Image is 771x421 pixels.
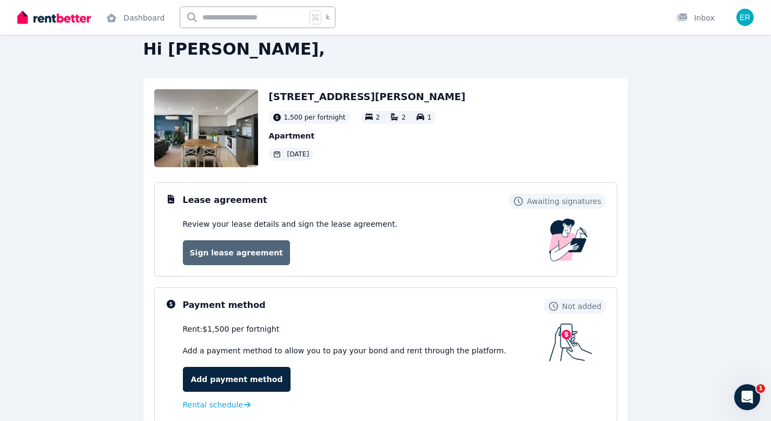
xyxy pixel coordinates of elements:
[183,240,290,265] a: Sign lease agreement
[269,130,466,141] p: Apartment
[183,345,549,356] p: Add a payment method to allow you to pay your bond and rent through the platform.
[183,324,549,334] div: Rent: $1,500 per fortnight
[736,9,754,26] img: Esteban Moscoso Rivera
[562,301,602,312] span: Not added
[401,114,406,121] span: 2
[549,324,592,361] img: Payment method
[734,384,760,410] iframe: Intercom live chat
[154,89,258,167] img: Property Url
[183,219,398,229] p: Review your lease details and sign the lease agreement.
[143,40,628,59] h2: Hi [PERSON_NAME],
[17,9,91,25] img: RentBetter
[376,114,380,121] span: 2
[284,113,346,122] span: 1,500 per fortnight
[183,367,291,392] a: Add payment method
[326,13,330,22] span: k
[183,399,251,410] a: Rental schedule
[677,12,715,23] div: Inbox
[269,89,466,104] h2: [STREET_ADDRESS][PERSON_NAME]
[183,194,267,207] h3: Lease agreement
[183,299,266,312] h3: Payment method
[756,384,765,393] span: 1
[527,196,602,207] span: Awaiting signatures
[287,150,309,159] span: [DATE]
[549,219,588,261] img: Lease Agreement
[427,114,432,121] span: 1
[183,399,243,410] span: Rental schedule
